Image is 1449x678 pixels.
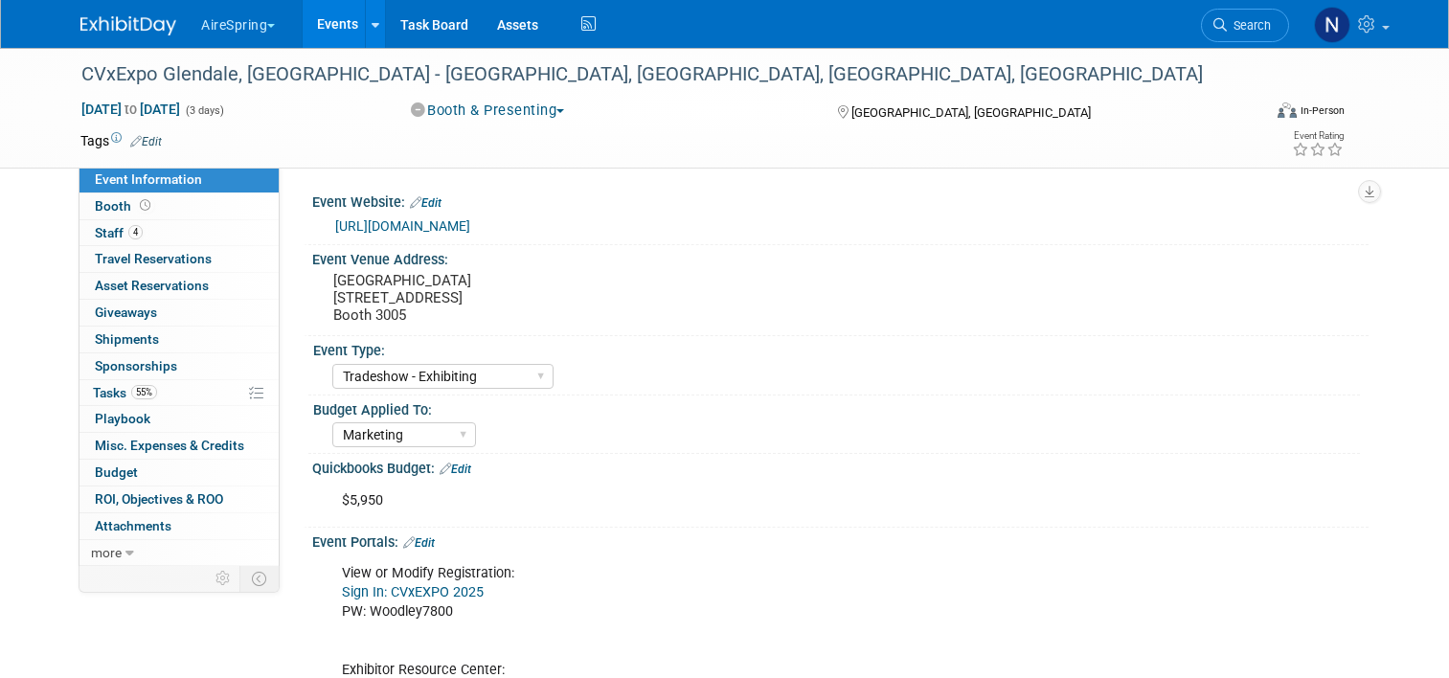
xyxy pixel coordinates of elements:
span: Search [1227,18,1271,33]
span: Tasks [93,385,157,400]
a: Staff4 [79,220,279,246]
div: Budget Applied To: [313,395,1360,419]
span: [GEOGRAPHIC_DATA], [GEOGRAPHIC_DATA] [851,105,1091,120]
a: Search [1201,9,1289,42]
img: Format-Inperson.png [1278,102,1297,118]
span: ROI, Objectives & ROO [95,491,223,507]
td: Personalize Event Tab Strip [207,566,240,591]
span: Event Information [95,171,202,187]
td: Toggle Event Tabs [240,566,280,591]
a: Travel Reservations [79,246,279,272]
span: Staff [95,225,143,240]
span: 4 [128,225,143,239]
a: Attachments [79,513,279,539]
a: Misc. Expenses & Credits [79,433,279,459]
a: Edit [403,536,435,550]
div: Event Website: [312,188,1369,213]
a: Giveaways [79,300,279,326]
a: Asset Reservations [79,273,279,299]
pre: [GEOGRAPHIC_DATA] [STREET_ADDRESS] Booth 3005 [333,272,732,324]
td: Tags [80,131,162,150]
span: 55% [131,385,157,399]
span: Sponsorships [95,358,177,373]
a: Shipments [79,327,279,352]
span: Giveaways [95,305,157,320]
span: Shipments [95,331,159,347]
a: Sign In: CVxEXPO 2025 [342,584,484,600]
div: $5,950 [328,482,1164,520]
div: Event Type: [313,336,1360,360]
a: Booth [79,193,279,219]
a: Edit [130,135,162,148]
span: Travel Reservations [95,251,212,266]
img: Natalie Pyron [1314,7,1350,43]
span: Misc. Expenses & Credits [95,438,244,453]
span: Booth not reserved yet [136,198,154,213]
span: (3 days) [184,104,224,117]
a: Edit [410,196,441,210]
a: Event Information [79,167,279,192]
a: [URL][DOMAIN_NAME] [335,218,470,234]
a: more [79,540,279,566]
span: Asset Reservations [95,278,209,293]
button: Booth & Presenting [404,101,573,121]
span: Attachments [95,518,171,533]
a: Tasks55% [79,380,279,406]
span: Playbook [95,411,150,426]
div: In-Person [1300,103,1345,118]
span: to [122,102,140,117]
div: CVxExpo Glendale, [GEOGRAPHIC_DATA] - [GEOGRAPHIC_DATA], [GEOGRAPHIC_DATA], [GEOGRAPHIC_DATA], [G... [75,57,1237,92]
img: ExhibitDay [80,16,176,35]
a: Sponsorships [79,353,279,379]
a: ROI, Objectives & ROO [79,486,279,512]
span: Booth [95,198,154,214]
div: Event Format [1158,100,1345,128]
span: Budget [95,464,138,480]
div: Event Portals: [312,528,1369,553]
div: Quickbooks Budget: [312,454,1369,479]
span: [DATE] [DATE] [80,101,181,118]
div: Event Rating [1292,131,1344,141]
span: more [91,545,122,560]
a: Budget [79,460,279,486]
a: Edit [440,463,471,476]
a: Playbook [79,406,279,432]
div: Event Venue Address: [312,245,1369,269]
